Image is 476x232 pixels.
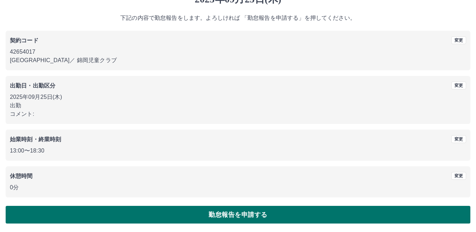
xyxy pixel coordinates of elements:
b: 契約コード [10,37,38,43]
p: 13:00 〜 18:30 [10,147,466,155]
b: 休憩時間 [10,173,33,179]
button: 変更 [451,135,466,143]
p: 下記の内容で勤怠報告をします。よろしければ 「勤怠報告を申請する」を押してください。 [6,14,470,22]
button: 勤怠報告を申請する [6,206,470,224]
p: 0分 [10,183,466,192]
button: 変更 [451,172,466,180]
p: 42654017 [10,48,466,56]
b: 始業時刻・終業時刻 [10,136,61,142]
button: 変更 [451,82,466,89]
p: 2025年09月25日(木) [10,93,466,101]
button: 変更 [451,36,466,44]
p: [GEOGRAPHIC_DATA] ／ 錦岡児童クラブ [10,56,466,65]
p: 出勤 [10,101,466,110]
b: 出勤日・出勤区分 [10,83,55,89]
p: コメント: [10,110,466,118]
